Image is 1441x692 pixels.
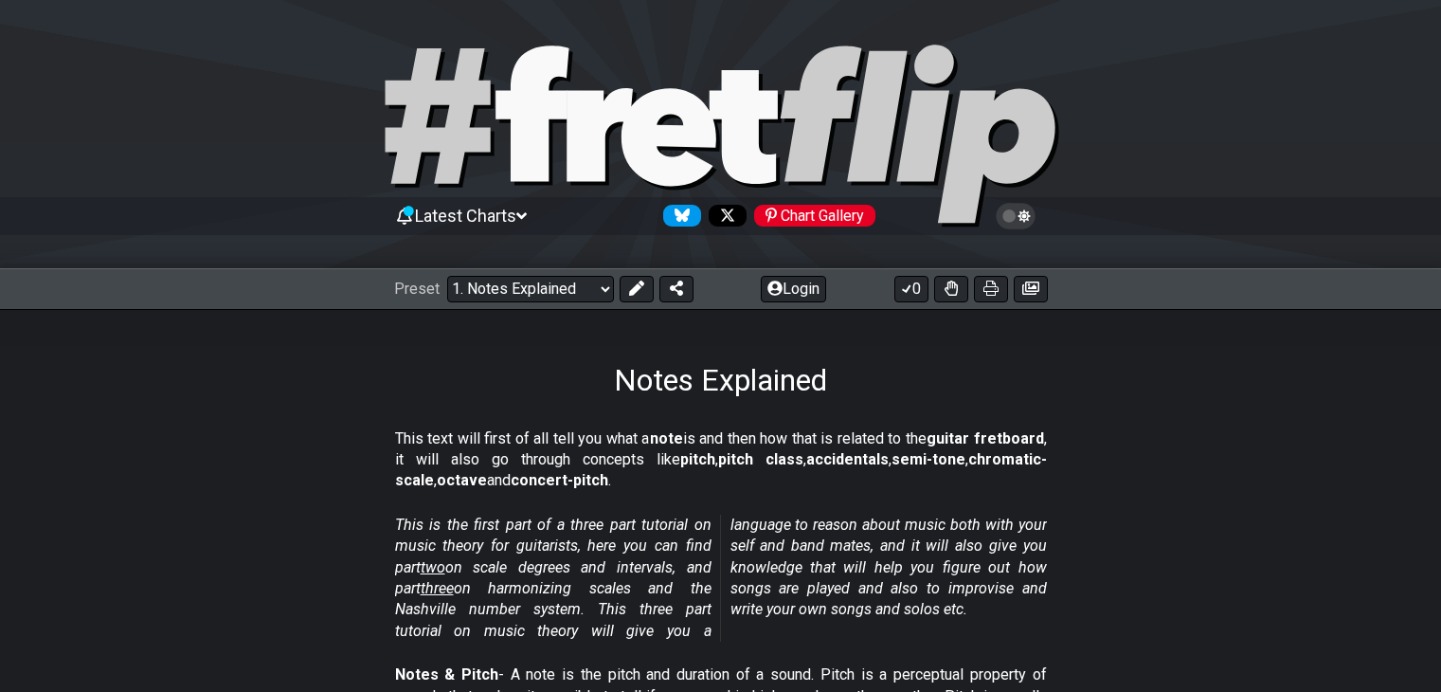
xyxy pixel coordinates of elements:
[761,276,826,302] button: Login
[927,429,1044,447] strong: guitar fretboard
[395,428,1047,492] p: This text will first of all tell you what a is and then how that is related to the , it will also...
[511,471,608,489] strong: concert-pitch
[421,558,445,576] span: two
[395,665,498,683] strong: Notes & Pitch
[620,276,654,302] button: Edit Preset
[394,280,440,298] span: Preset
[659,276,693,302] button: Share Preset
[650,429,683,447] strong: note
[1005,208,1027,225] span: Toggle light / dark theme
[395,516,1047,640] em: This is the first part of a three part tutorial on music theory for guitarists, here you can find...
[437,471,487,489] strong: octave
[892,450,965,468] strong: semi-tone
[614,362,827,398] h1: Notes Explained
[421,579,454,597] span: three
[806,450,889,468] strong: accidentals
[1014,276,1048,302] button: Create image
[701,205,747,227] a: Follow #fretflip at X
[747,205,875,227] a: #fretflip at Pinterest
[415,206,516,226] span: Latest Charts
[754,205,875,227] div: Chart Gallery
[718,450,803,468] strong: pitch class
[894,276,928,302] button: 0
[656,205,701,227] a: Follow #fretflip at Bluesky
[934,276,968,302] button: Toggle Dexterity for all fretkits
[447,276,614,302] select: Preset
[680,450,715,468] strong: pitch
[974,276,1008,302] button: Print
